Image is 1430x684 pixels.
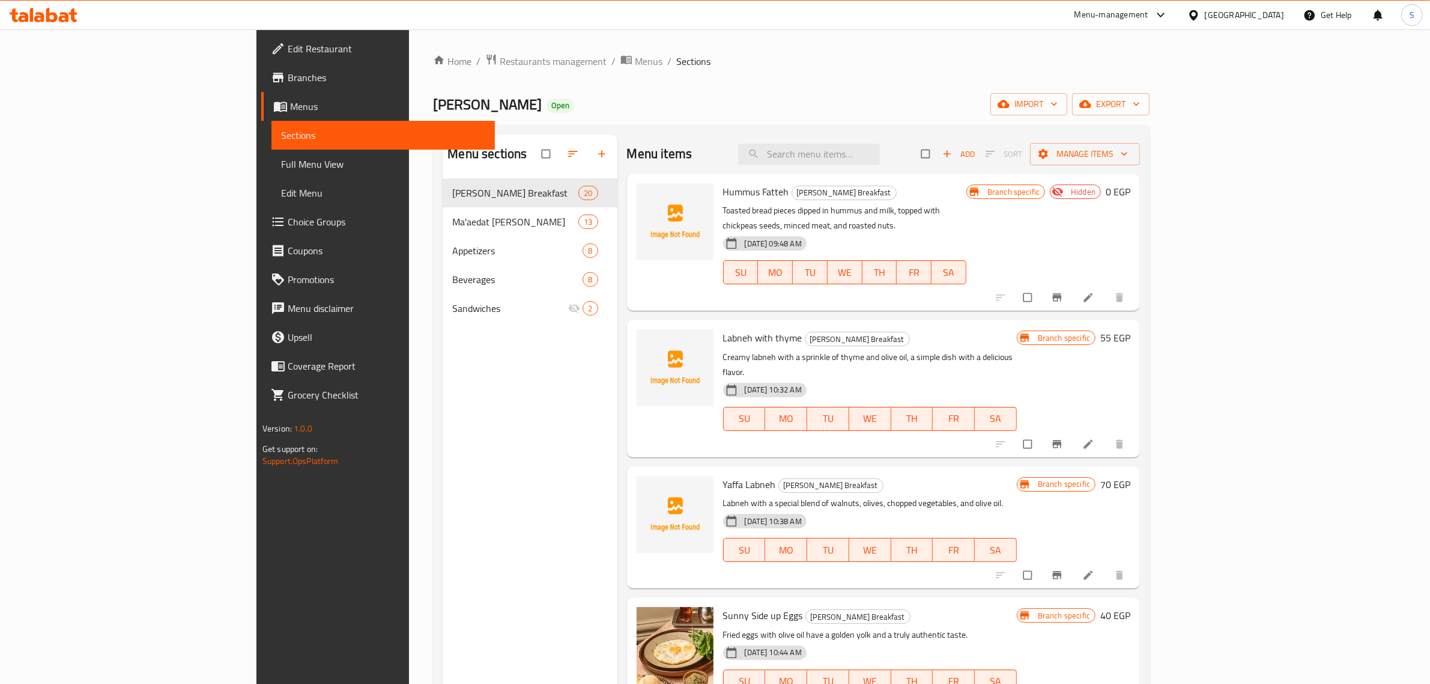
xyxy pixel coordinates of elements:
[723,329,802,347] span: Labneh with thyme
[1100,476,1130,493] h6: 70 EGP
[262,441,318,457] span: Get support on:
[828,260,862,284] button: WE
[288,215,486,229] span: Choice Groups
[729,410,761,427] span: SU
[262,453,339,469] a: Support.OpsPlatform
[770,410,802,427] span: MO
[1033,478,1095,490] span: Branch specific
[288,388,486,402] span: Grocery Checklist
[1082,438,1097,450] a: Edit menu item
[452,243,583,258] div: Appetizers
[589,141,617,167] button: Add section
[763,264,788,281] span: MO
[806,610,910,624] span: [PERSON_NAME] Breakfast
[290,99,486,114] span: Menus
[1074,8,1148,22] div: Menu-management
[942,147,975,161] span: Add
[261,294,495,323] a: Menu disclaimer
[723,606,803,624] span: Sunny Side up Eggs
[849,538,891,562] button: WE
[975,407,1017,431] button: SA
[1106,284,1135,311] button: delete
[729,264,754,281] span: SU
[832,264,858,281] span: WE
[723,260,759,284] button: SU
[583,243,598,258] div: items
[1082,569,1097,581] a: Edit menu item
[778,478,883,493] div: Yafa Breakfast
[765,538,807,562] button: MO
[807,538,849,562] button: TU
[579,188,597,199] span: 20
[1100,329,1130,346] h6: 55 EGP
[1044,284,1073,311] button: Branch-specific-item
[975,538,1017,562] button: SA
[854,410,886,427] span: WE
[1106,183,1130,200] h6: 0 EGP
[939,145,978,163] button: Add
[729,542,761,559] span: SU
[443,207,617,236] div: Ma'aedat [PERSON_NAME]13
[758,260,793,284] button: MO
[637,183,713,260] img: Hummus Fatteh
[1016,564,1041,587] span: Select to update
[1044,562,1073,588] button: Branch-specific-item
[792,186,896,200] span: [PERSON_NAME] Breakfast
[1066,186,1100,198] span: Hidden
[637,607,713,684] img: Sunny Side up Eggs
[578,215,598,229] div: items
[261,207,495,236] a: Choice Groups
[812,410,844,427] span: TU
[1106,431,1135,457] button: delete
[805,609,910,624] div: Yafa Breakfast
[990,93,1067,115] button: import
[261,92,495,121] a: Menus
[294,421,312,436] span: 1.0.0
[620,53,662,69] a: Menus
[452,301,568,316] div: Sandwiches
[547,100,574,111] span: Open
[627,145,692,163] h2: Menu items
[583,303,597,314] span: 2
[807,407,849,431] button: TU
[578,186,598,200] div: items
[867,264,892,281] span: TH
[535,142,560,165] span: Select all sections
[849,407,891,431] button: WE
[579,216,597,228] span: 13
[271,121,495,150] a: Sections
[723,350,1017,380] p: Creamy labneh with a sprinkle of thyme and olive oil, a simple dish with a delicious flavor.
[805,332,909,346] span: [PERSON_NAME] Breakfast
[978,145,1030,163] span: Select section first
[723,407,766,431] button: SU
[288,70,486,85] span: Branches
[936,264,962,281] span: SA
[723,628,1017,643] p: Fried eggs with olive oil have a golden yolk and a truly authentic taste.
[792,186,897,200] div: Yafa Breakfast
[452,215,578,229] div: Ma'aedat Yafa
[891,538,933,562] button: TH
[452,186,578,200] div: Yafa Breakfast
[1033,332,1095,344] span: Branch specific
[288,272,486,287] span: Promotions
[1106,562,1135,588] button: delete
[1030,143,1140,165] button: Manage items
[443,265,617,294] div: Beverages8
[1082,97,1140,112] span: export
[939,145,978,163] span: Add item
[770,542,802,559] span: MO
[1205,8,1284,22] div: [GEOGRAPHIC_DATA]
[983,186,1044,198] span: Branch specific
[261,34,495,63] a: Edit Restaurant
[891,407,933,431] button: TH
[740,384,807,395] span: [DATE] 10:32 AM
[938,410,970,427] span: FR
[288,41,486,56] span: Edit Restaurant
[281,128,486,142] span: Sections
[862,260,897,284] button: TH
[443,179,617,207] div: [PERSON_NAME] Breakfast20
[568,302,580,314] svg: Inactive section
[583,274,597,286] span: 8
[1016,286,1041,309] span: Select to update
[897,260,932,284] button: FR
